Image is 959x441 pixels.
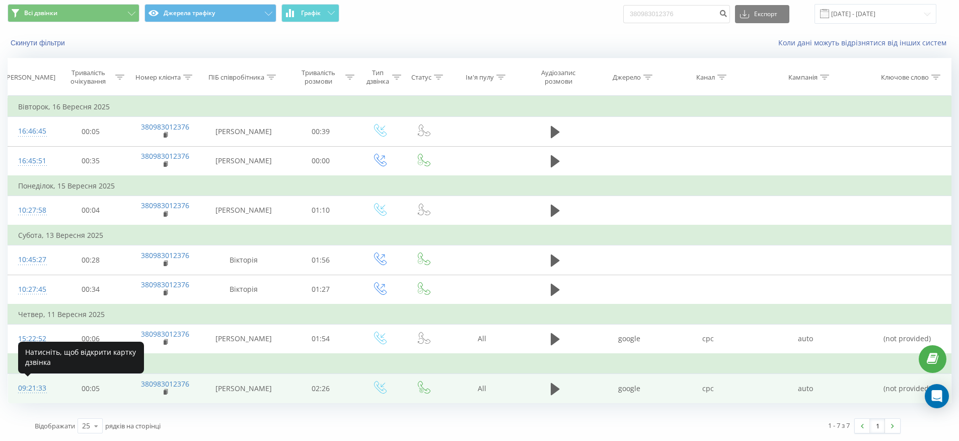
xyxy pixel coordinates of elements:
[141,122,189,132] a: 380983012376
[669,324,747,354] td: cpc
[870,419,885,433] a: 1
[54,117,127,146] td: 00:05
[8,304,951,325] td: Четвер, 11 Вересня 2025
[284,245,357,275] td: 01:56
[203,117,284,146] td: [PERSON_NAME]
[82,421,90,431] div: 25
[203,374,284,403] td: [PERSON_NAME]
[54,324,127,354] td: 00:06
[735,5,789,23] button: Експорт
[141,329,189,339] a: 380983012376
[788,73,818,82] div: Кампанія
[105,421,161,430] span: рядків на сторінці
[8,4,139,22] button: Всі дзвінки
[284,117,357,146] td: 00:39
[613,73,641,82] div: Джерело
[18,201,44,220] div: 10:27:58
[284,374,357,403] td: 02:26
[863,374,951,403] td: (not provided)
[63,69,113,86] div: Тривалість очікування
[141,151,189,161] a: 380983012376
[135,73,181,82] div: Номер клієнта
[18,151,44,171] div: 16:45:51
[669,374,747,403] td: cpc
[778,38,951,47] a: Коли дані можуть відрізнятися вiд інших систем
[590,324,669,354] td: google
[8,354,951,374] td: Середа, 10 Вересня 2025
[24,9,57,17] span: Всі дзвінки
[18,329,44,349] div: 15:22:52
[590,374,669,403] td: google
[18,379,44,398] div: 09:21:33
[529,69,587,86] div: Аудіозапис розмови
[284,146,357,176] td: 00:00
[35,421,75,430] span: Відображати
[141,250,189,260] a: 380983012376
[208,73,264,82] div: ПІБ співробітника
[284,324,357,354] td: 01:54
[54,275,127,304] td: 00:34
[881,73,929,82] div: Ключове слово
[18,250,44,270] div: 10:45:27
[203,324,284,354] td: [PERSON_NAME]
[284,275,357,304] td: 01:27
[54,245,127,275] td: 00:28
[747,374,863,403] td: auto
[144,4,276,22] button: Джерела трафіку
[8,38,70,47] button: Скинути фільтри
[445,324,520,354] td: All
[284,196,357,225] td: 01:10
[623,5,730,23] input: Пошук за номером
[293,69,343,86] div: Тривалість розмови
[445,374,520,403] td: All
[5,73,55,82] div: [PERSON_NAME]
[18,342,144,373] div: Натисніть, щоб відкрити картку дзвінка
[8,225,951,245] td: Субота, 13 Вересня 2025
[18,280,44,299] div: 10:27:45
[828,420,850,430] div: 1 - 7 з 7
[203,196,284,225] td: [PERSON_NAME]
[466,73,494,82] div: Ім'я пулу
[8,97,951,117] td: Вівторок, 16 Вересня 2025
[54,374,127,403] td: 00:05
[203,146,284,176] td: [PERSON_NAME]
[301,10,321,17] span: Графік
[203,275,284,304] td: Вікторія
[141,280,189,289] a: 380983012376
[54,196,127,225] td: 00:04
[411,73,431,82] div: Статус
[747,324,863,354] td: auto
[281,4,339,22] button: Графік
[863,324,951,354] td: (not provided)
[8,176,951,196] td: Понеділок, 15 Вересня 2025
[54,146,127,176] td: 00:35
[203,245,284,275] td: Вікторія
[141,201,189,210] a: 380983012376
[18,121,44,141] div: 16:46:45
[925,384,949,408] div: Open Intercom Messenger
[366,69,390,86] div: Тип дзвінка
[696,73,715,82] div: Канал
[141,379,189,389] a: 380983012376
